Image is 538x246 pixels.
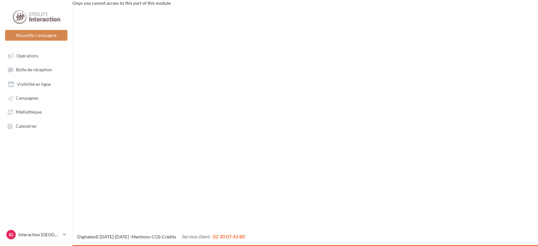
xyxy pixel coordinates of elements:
span: 02 30 07 43 80 [213,233,245,239]
span: Boîte de réception [16,67,52,73]
a: CGS [152,234,160,239]
span: Calendrier [16,123,37,129]
span: Visibilité en ligne [17,81,51,87]
a: IG Interaction [GEOGRAPHIC_DATA] [5,229,67,241]
a: Opérations [4,50,69,61]
span: Campagnes [16,95,38,101]
a: Campagnes [4,92,69,103]
span: Service client [182,233,210,239]
a: Digitaleo [77,234,95,239]
a: Crédits [162,234,176,239]
a: Médiathèque [4,106,69,117]
span: IG [9,231,13,238]
span: Oops you cannot access to this part of this module [72,0,171,6]
span: © [DATE]-[DATE] - - - [77,234,245,239]
a: Boîte de réception [4,64,69,75]
span: Médiathèque [16,109,42,115]
a: Visibilité en ligne [4,78,69,90]
span: Opérations [16,53,38,58]
a: Calendrier [4,120,69,132]
button: Nouvelle campagne [5,30,67,41]
a: Mentions [131,234,150,239]
p: Interaction [GEOGRAPHIC_DATA] [18,231,60,238]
